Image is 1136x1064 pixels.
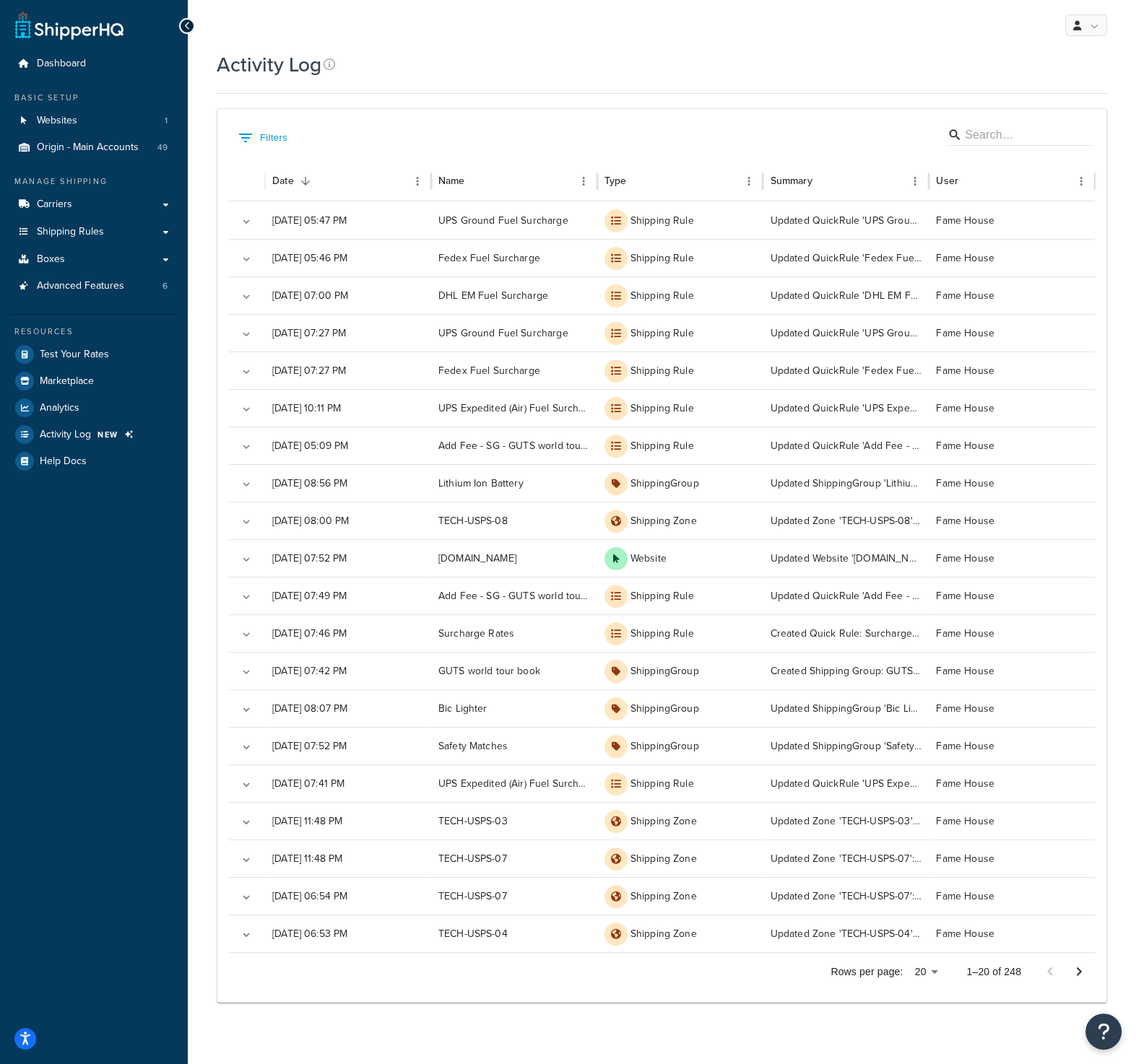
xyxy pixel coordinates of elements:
div: 20 [909,961,943,982]
div: Updated Zone 'TECH-USPS-07': ZIP/Postcodes [763,840,929,877]
p: ShippingGroup [630,664,699,679]
span: Boxes [37,253,65,266]
button: Show filters [235,126,291,149]
div: [DATE] 05:47 PM [265,201,431,239]
div: Created Shipping Group: GUTS world tour book [763,652,929,689]
button: Expand [236,624,256,645]
p: Shipping Zone [630,814,697,829]
div: paige-sandbox.myshopify.com [431,539,597,577]
span: Test Your Rates [40,349,109,361]
div: User [936,173,958,188]
div: TECH-USPS-03 [431,802,597,840]
button: Sort [628,171,648,191]
span: Help Docs [40,455,87,468]
div: Updated Website 'paige-sandbox.myshopify.com': Default origins [763,539,929,577]
button: Expand [236,212,256,232]
p: Shipping Zone [630,852,697,866]
li: Advanced Features [11,273,177,300]
span: Analytics [40,402,79,414]
div: Name [438,173,465,188]
p: ShippingGroup [630,739,699,754]
p: Shipping Rule [630,589,694,603]
button: Expand [236,249,256,269]
a: Marketplace [11,368,177,394]
div: Add Fee - SG - GUTS world tour book [431,577,597,614]
div: Fedex Fuel Surcharge [431,239,597,276]
div: Updated Zone 'TECH-USPS-08': ZIP/Postcodes [763,502,929,539]
div: [DATE] 07:42 PM [265,652,431,689]
span: Activity Log [40,429,91,441]
p: Shipping Rule [630,326,694,341]
p: ShippingGroup [630,702,699,716]
span: 49 [157,141,168,154]
div: Fame House [929,877,1095,915]
span: Websites [37,115,77,127]
a: Test Your Rates [11,341,177,367]
div: Fame House [929,314,1095,352]
p: Website [630,551,667,566]
div: UPS Expedited (Air) Fuel Surcharge Collection [431,764,597,802]
li: Activity Log [11,422,177,448]
div: Fame House [929,915,1095,952]
span: Advanced Features [37,280,124,292]
div: UPS Ground Fuel Surcharge [431,314,597,352]
p: Shipping Rule [630,627,694,641]
div: Updated ShippingGroup 'Safety Matches': Rate Products in this Group as a Separate Shipment [763,727,929,764]
div: Resources [11,326,177,338]
div: Created Quick Rule: Surcharge Rates [763,614,929,652]
p: Shipping Rule [630,401,694,416]
a: Help Docs [11,448,177,474]
a: Analytics [11,395,177,421]
span: Shipping Rules [37,226,104,238]
div: Updated Zone 'TECH-USPS-03': ZIP/Postcodes [763,802,929,840]
a: Websites 1 [11,108,177,134]
div: Updated QuickRule 'Fedex Fuel Surcharge': By a Percentage [763,239,929,276]
p: Shipping Zone [630,927,697,941]
li: Dashboard [11,51,177,77]
div: Fame House [929,502,1095,539]
div: [DATE] 07:52 PM [265,539,431,577]
span: Carriers [37,199,72,211]
div: Updated ShippingGroup 'Lithium Ion Battery': Internal Description (optional), Zones [763,464,929,502]
a: Shipping Rules [11,219,177,245]
div: Fame House [929,464,1095,502]
div: [DATE] 11:48 PM [265,840,431,877]
div: [DATE] 10:11 PM [265,389,431,427]
button: Expand [236,775,256,795]
div: Search [948,124,1092,149]
a: Activity Log NEW [11,422,177,448]
div: Add Fee - SG - GUTS world tour book [431,427,597,464]
div: Fame House [929,802,1095,840]
div: Updated QuickRule 'Add Fee - SG - GUTS world tour book': Internal Description (optional), By a Fl... [763,427,929,464]
button: Sort [295,171,316,191]
div: [DATE] 07:52 PM [265,727,431,764]
p: Shipping Rule [630,289,694,303]
div: Updated QuickRule 'DHL EM Fuel Surcharge': By a Flat Rate [763,276,929,314]
button: Expand [236,399,256,419]
div: Fame House [929,652,1095,689]
div: [DATE] 06:53 PM [265,915,431,952]
div: TECH-USPS-07 [431,840,597,877]
span: NEW [97,429,118,440]
div: Updated Zone 'TECH-USPS-04': ZIP/Postcodes [763,915,929,952]
div: [DATE] 07:46 PM [265,614,431,652]
div: Fame House [929,614,1095,652]
div: Fame House [929,389,1095,427]
button: Expand [236,925,256,945]
div: [DATE] 05:09 PM [265,427,431,464]
button: Sort [466,171,486,191]
button: Menu [905,171,925,191]
div: [DATE] 07:41 PM [265,764,431,802]
p: Shipping Rule [630,251,694,266]
li: Websites [11,108,177,134]
div: [DATE] 11:48 PM [265,802,431,840]
div: [DATE] 06:54 PM [265,877,431,915]
div: DHL EM Fuel Surcharge [431,276,597,314]
button: Expand [236,437,256,457]
a: Carriers [11,191,177,218]
div: Fedex Fuel Surcharge [431,352,597,389]
div: [DATE] 07:27 PM [265,314,431,352]
span: Marketplace [40,375,94,388]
